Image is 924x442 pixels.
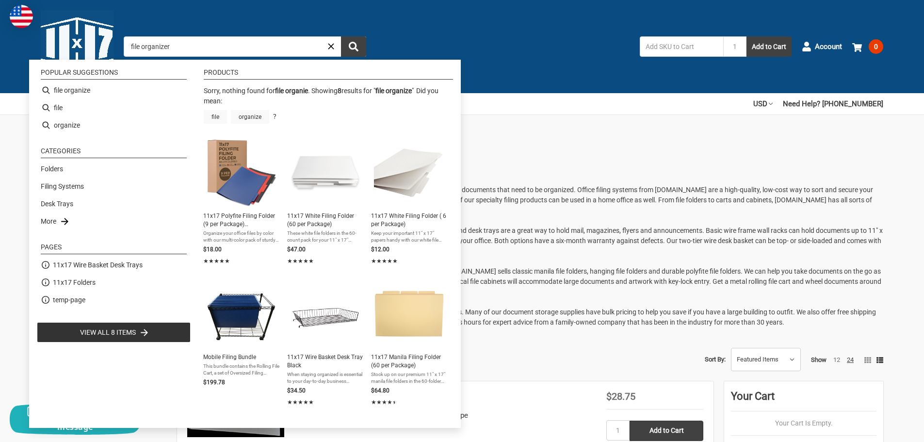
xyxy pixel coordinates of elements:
[37,195,191,213] li: Desk Trays
[287,212,363,229] span: 11x17 White Filing Folder (60 per Package)
[731,388,876,411] div: Your Cart
[37,213,191,230] li: More
[204,87,438,120] div: Did you mean: ?
[53,278,96,288] a: 11x17 Folders
[53,260,143,270] a: 11x17 Wire Basket Desk Trays
[177,185,883,215] p: Almost everywhere you go in an office, there are reports, drawings, employee records and other do...
[275,87,308,95] b: file organie
[630,421,703,441] input: Add to Cart
[811,356,827,363] span: Show
[287,398,314,407] span: ★★★★★
[311,87,414,95] span: Showing results for " "
[124,36,366,57] input: Search by keyword, brand or SKU
[10,5,33,28] img: duty and tax information for United States
[869,39,883,54] span: 0
[80,327,136,338] span: View all 8 items
[371,371,447,385] span: Stock up on our premium 11" x 17" manila file folders in the 60-folder pack from 11x17. These are...
[37,322,191,343] li: View all 8 items
[287,137,363,266] a: 11x17 White Filing Folder (60 per Package)11x17 White Filing Folder (60 per Package)These white f...
[41,244,187,254] li: Pages
[815,41,842,52] span: Account
[371,212,447,229] span: 11x17 White Filing Folder ( 6 per Package)
[287,230,363,244] span: These white file folders in the 60-count pack for your 11" x 17" paperwork will keep you organize...
[37,274,191,291] li: 11x17 Folders
[367,133,451,270] li: 11x17 White Filing Folder ( 6 per Package)
[371,387,389,394] span: $64.80
[203,257,230,265] span: ★★★★★
[283,275,367,411] li: 11x17 Wire Basket Desk Tray Black
[203,363,279,377] span: This bundle contains the Rolling File Cart, a set of Oversized Filing Folders (pack of 25), and a...
[203,137,279,266] a: 11x17 Polyfite Filing Folder (9 per Package) (Red, Blue, & Black)11x17 Polyfite Filing Folder (9 ...
[37,256,191,274] li: 11x17 Wire Basket Desk Trays
[746,36,792,57] button: Add to Cart
[847,356,854,363] a: 24
[37,160,191,178] li: Folders
[41,147,187,158] li: Categories
[37,291,191,309] li: temp-page
[371,353,447,370] span: 11x17 Manila Filing Folder (60 per Package)
[371,398,398,407] span: ★★★★★
[206,278,276,349] img: Mobile Filing Bundle
[204,87,310,95] span: Sorry, nothing found for .
[203,212,279,229] span: 11x17 Polyfite Filing Folder (9 per Package)(Multicolored)
[367,275,451,411] li: 11x17 Manila Filing Folder (60 per Package)
[375,87,412,95] a: file organize
[371,230,447,244] span: Keep your important 11" x 17" papers handy with our white file folders from 11x17 to organize you...
[37,178,191,195] li: Filing Systems
[41,164,63,174] a: Folders
[53,295,85,305] a: temp-page
[204,69,453,80] li: Products
[290,278,360,349] img: 11x17 Wire Basket Desk Tray Black
[326,41,336,51] a: Close
[199,133,283,270] li: 11x17 Polyfite Filing Folder (9 per Package)(Multicolored)
[287,387,306,394] span: $34.50
[29,60,461,428] div: Instant Search Results
[753,93,773,115] a: USD
[287,257,314,265] span: ★★★★★
[374,278,444,349] img: 11x17 Manila Filing Folder (60 per Package)
[705,352,726,367] label: Sort By:
[37,99,191,116] li: file
[37,116,191,134] li: organize
[203,278,279,408] a: Mobile Filing BundleMobile Filing BundleThis bundle contains the Rolling File Cart, a set of Over...
[833,356,840,363] a: 12
[41,69,187,80] li: Popular suggestions
[283,133,367,270] li: 11x17 White Filing Folder (60 per Package)
[206,137,276,208] img: 11x17 Polyfite Filing Folder (9 per Package) (Red, Blue, & Black)
[41,10,113,83] img: 11x17.com
[371,257,398,265] span: ★★★★★
[852,34,883,59] a: 0
[177,226,883,256] p: We have products from leading brands that fit regular and oversize documents. Wall pockets and de...
[287,353,363,370] span: 11x17 Wire Basket Desk Tray Black
[177,266,883,297] p: For larger organization needs, browse our selection of filing folders and storage systems. [DOMAI...
[199,275,283,411] li: Mobile Filing Bundle
[606,391,635,402] span: $28.75
[374,137,444,208] img: 11x17 White Filing Folder ( 6 per Package)
[802,34,842,59] a: Account
[731,418,876,428] p: Your Cart Is Empty.
[290,137,360,208] img: 11x17 White Filing Folder (60 per Package)
[371,278,447,408] a: 11x17 Manila Filing Folder (60 per Package)11x17 Manila Filing Folder (60 per Package)Stock up on...
[287,371,363,385] span: When staying organized is essential to your day-to-day business operations, you need a smarter, m...
[37,82,191,99] li: file organize
[371,246,389,253] span: $12.00
[204,110,227,124] a: file
[41,181,84,192] a: Filing Systems
[287,278,363,408] a: 11x17 Wire Basket Desk Tray Black11x17 Wire Basket Desk Tray BlackWhen staying organized is essen...
[231,110,269,124] a: organize
[338,87,341,95] b: 8
[203,353,279,361] span: Mobile Filing Bundle
[41,199,73,209] a: Desk Trays
[203,230,279,244] span: Organize your office files by color with our multi-color pack of sturdy poly 11" x 17" file folde...
[783,93,883,115] a: Need Help? [PHONE_NUMBER]
[177,307,883,327] p: With the right filing system, all of your paperwork will be safer, more secure and easier to acce...
[287,246,306,253] span: $47.00
[371,137,447,266] a: 11x17 White Filing Folder ( 6 per Package)11x17 White Filing Folder ( 6 per Package)Keep your imp...
[640,36,723,57] input: Add SKU to Cart
[203,246,222,253] span: $18.00
[10,404,141,435] button: Chat offline leave a message
[203,379,225,386] span: $199.78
